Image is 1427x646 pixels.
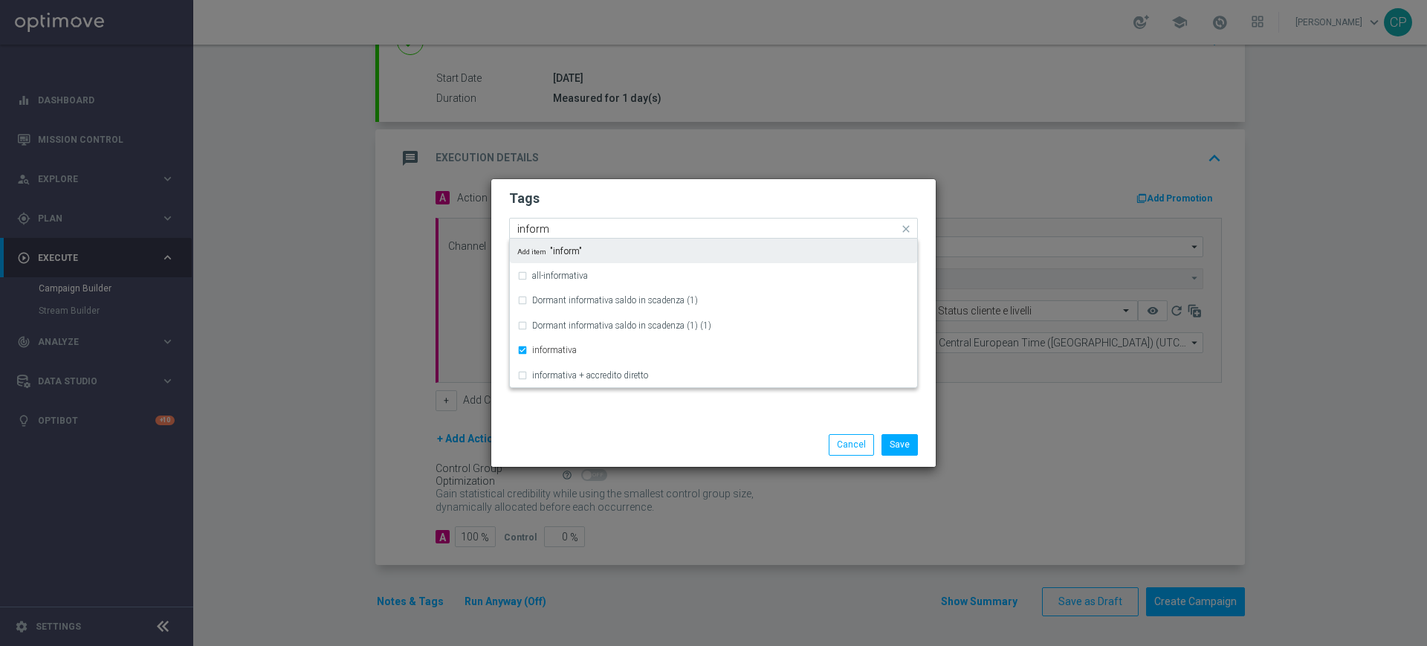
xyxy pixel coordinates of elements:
[517,314,910,337] div: Dormant informativa saldo in scadenza (1) (1)
[829,434,874,455] button: Cancel
[532,346,577,355] label: informativa
[517,364,910,387] div: informativa + accredito diretto
[517,338,910,362] div: informativa
[532,371,648,380] label: informativa + accredito diretto
[509,190,918,207] h2: Tags
[532,321,711,330] label: Dormant informativa saldo in scadenza (1) (1)
[517,264,910,288] div: all-informativa
[509,239,918,388] ng-dropdown-panel: Options list
[532,296,698,305] label: Dormant informativa saldo in scadenza (1)
[517,247,582,256] span: "inform"
[532,271,588,280] label: all-informativa
[517,288,910,312] div: Dormant informativa saldo in scadenza (1)
[881,434,918,455] button: Save
[509,218,918,239] ng-select: all, informativa
[517,248,550,256] span: Add item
